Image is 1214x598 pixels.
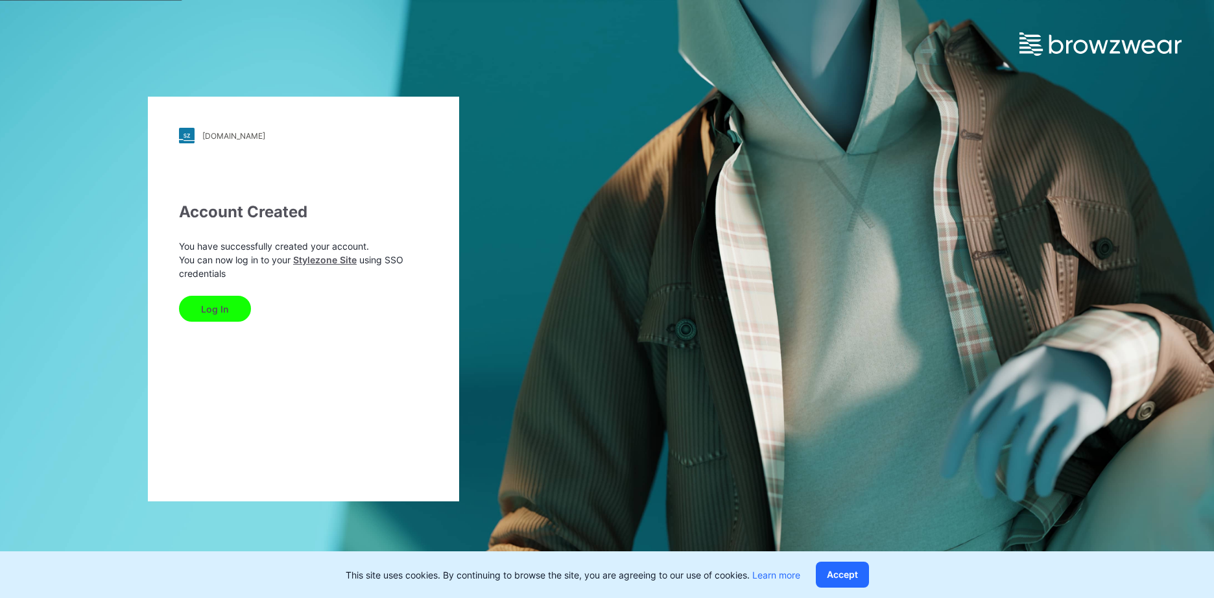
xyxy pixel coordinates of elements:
[202,131,265,141] div: [DOMAIN_NAME]
[1019,32,1182,56] img: browzwear-logo.e42bd6dac1945053ebaf764b6aa21510.svg
[179,239,428,253] p: You have successfully created your account.
[179,128,195,143] img: stylezone-logo.562084cfcfab977791bfbf7441f1a819.svg
[179,128,428,143] a: [DOMAIN_NAME]
[179,200,428,224] div: Account Created
[816,562,869,588] button: Accept
[179,296,251,322] button: Log In
[752,569,800,580] a: Learn more
[293,254,357,265] a: Stylezone Site
[179,253,428,280] p: You can now log in to your using SSO credentials
[346,568,800,582] p: This site uses cookies. By continuing to browse the site, you are agreeing to our use of cookies.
